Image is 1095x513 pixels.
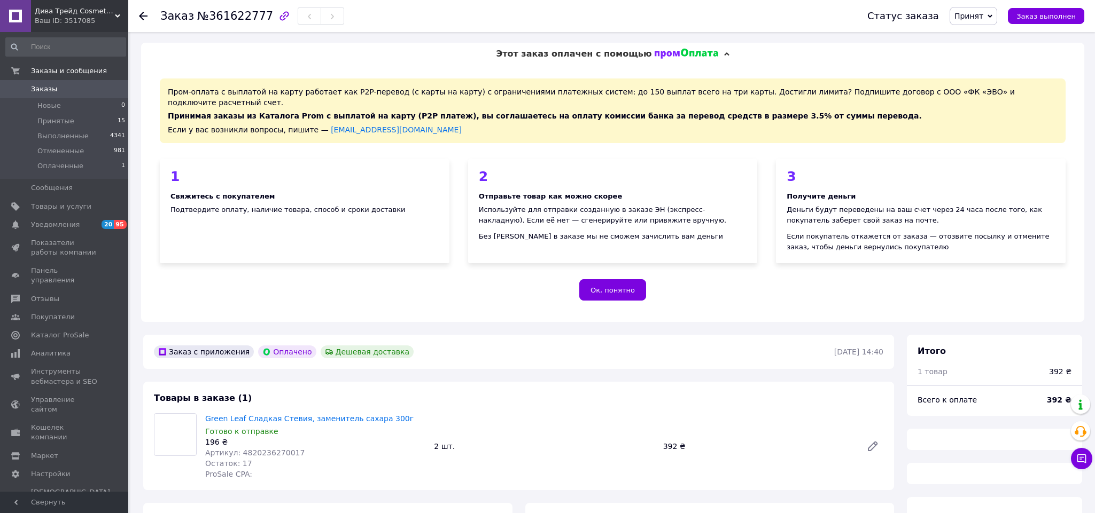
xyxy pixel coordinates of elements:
[170,170,439,183] div: 1
[31,469,70,479] span: Настройки
[160,10,194,22] span: Заказ
[331,125,462,134] a: [EMAIL_ADDRESS][DOMAIN_NAME]
[1071,448,1092,469] button: Чат с покупателем
[114,220,126,229] span: 95
[121,101,125,111] span: 0
[118,116,125,126] span: 15
[114,146,125,156] span: 981
[31,367,99,386] span: Инструменты вебмастера и SEO
[205,437,425,447] div: 196 ₴
[37,146,84,156] span: Отмененные
[205,427,278,436] span: Готово к отправке
[31,330,89,340] span: Каталог ProSale
[154,393,252,403] span: Товары в заказе (1)
[31,202,91,211] span: Товары и услуги
[430,439,658,454] div: 2 шт.
[205,448,305,457] span: Артикул: 4820236270017
[31,220,80,230] span: Уведомления
[35,16,128,26] div: Ваш ID: 3517085
[787,204,1055,226] div: Деньги будут переведены на ваш счет через 24 часа после того, как покупатель заберет свой заказ н...
[1047,396,1071,404] b: 392 ₴
[496,49,651,59] span: Этот заказ оплачен с помощью
[37,161,83,171] span: Оплаченные
[479,231,747,242] div: Без [PERSON_NAME] в заказе мы не сможем зачислить вам деньги
[918,367,948,376] span: 1 товар
[31,349,71,358] span: Аналитика
[954,12,983,20] span: Принят
[31,238,99,257] span: Показатели работы компании
[31,451,58,461] span: Маркет
[31,312,75,322] span: Покупатели
[258,345,316,358] div: Оплачено
[918,346,946,356] span: Итого
[37,116,74,126] span: Принятые
[31,294,59,304] span: Отзывы
[787,231,1055,252] div: Если покупатель откажется от заказа — отозвите посылку и отмените заказ, чтобы деньги вернулись п...
[591,286,635,294] span: Ок, понятно
[205,459,252,468] span: Остаток: 17
[5,37,126,57] input: Поиск
[655,49,719,59] img: evopay logo
[479,192,623,200] b: Отправьте товар как можно скорее
[31,183,73,193] span: Сообщения
[121,161,125,171] span: 1
[170,204,439,215] div: Подтвердите оплату, наличие товара, способ и сроки доставки
[479,204,747,226] div: Используйте для отправки созданную в заказе ЭН (экспресс-накладную). Если её нет — сгенерируйте и...
[139,11,147,21] div: Вернуться назад
[479,170,747,183] div: 2
[37,101,61,111] span: Новые
[197,10,273,22] span: №361622777
[110,131,125,141] span: 4341
[37,131,89,141] span: Выполненные
[168,124,1058,135] div: Если у вас возникли вопросы, пишите —
[31,66,107,76] span: Заказы и сообщения
[31,266,99,285] span: Панель управления
[1016,12,1076,20] span: Заказ выполнен
[918,396,977,404] span: Всего к оплате
[205,414,414,423] a: Green Leaf Сладкая Стевия, заменитель сахара 300г
[787,170,1055,183] div: 3
[1049,366,1071,377] div: 392 ₴
[205,470,252,478] span: ProSale CPA:
[579,279,646,301] button: Ок, понятно
[35,6,115,16] span: Дива Трейд Cosmetics & Household
[1008,8,1084,24] button: Заказ выполнен
[867,11,939,21] div: Статус заказа
[31,84,57,94] span: Заказы
[170,192,275,200] b: Свяжитесь с покупателем
[31,395,99,414] span: Управление сайтом
[787,192,856,200] b: Получите деньги
[659,439,858,454] div: 392 ₴
[160,78,1066,143] div: Пром-оплата с выплатой на карту работает как P2P-перевод (с карты на карту) с ограничениями плате...
[862,436,883,457] a: Редактировать
[834,348,883,356] time: [DATE] 14:40
[31,423,99,442] span: Кошелек компании
[154,345,254,358] div: Заказ с приложения
[168,112,922,120] span: Принимая заказы из Каталога Prom с выплатой на карту (P2P платеж), вы соглашаетесь на оплату коми...
[102,220,114,229] span: 20
[321,345,414,358] div: Дешевая доставка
